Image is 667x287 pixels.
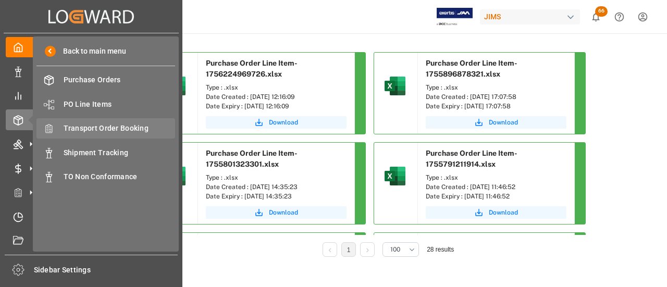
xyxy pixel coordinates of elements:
a: PO Line Items [36,94,175,114]
div: Date Created : [DATE] 17:07:58 [426,92,566,102]
span: Purchase Order Line Item-1755896878321.xlsx [426,59,517,78]
div: Date Created : [DATE] 12:16:09 [206,92,347,102]
button: Download [426,116,566,129]
span: Purchase Order Line Item-1755801323301.xlsx [206,149,298,168]
a: Data Management [6,61,177,81]
button: Download [206,116,347,129]
span: 100 [390,245,400,254]
li: Previous Page [323,242,337,257]
span: Transport Order Booking [64,123,176,134]
span: Sidebar Settings [34,265,178,276]
img: microsoft-excel-2019--v1.png [382,164,407,189]
a: Purchase Orders [36,70,175,90]
div: Type : .xlsx [426,173,566,182]
li: 1 [341,242,356,257]
button: Download [426,206,566,219]
a: Shipment Tracking [36,142,175,163]
a: Timeslot Management V2 [6,206,177,227]
span: Download [269,208,298,217]
div: JIMS [480,9,580,24]
a: My Cockpit [6,37,177,57]
span: Back to main menu [56,46,126,57]
span: Purchase Order Line Item-1756224969726.xlsx [206,59,298,78]
span: TO Non Conformance [64,171,176,182]
div: Date Expiry : [DATE] 14:35:23 [206,192,347,201]
button: JIMS [480,7,584,27]
img: microsoft-excel-2019--v1.png [382,73,407,98]
li: Next Page [360,242,375,257]
button: open menu [382,242,419,257]
div: Type : .xlsx [426,83,566,92]
span: PO Line Items [64,99,176,110]
span: 28 results [427,246,454,253]
span: Download [489,118,518,127]
span: Purchase Orders [64,74,176,85]
span: Shipment Tracking [64,147,176,158]
div: Date Expiry : [DATE] 12:16:09 [206,102,347,111]
div: Type : .xlsx [206,83,347,92]
span: Purchase Order Line Item-1755791211914.xlsx [426,149,517,168]
span: 66 [595,6,608,17]
div: Date Expiry : [DATE] 17:07:58 [426,102,566,111]
button: Help Center [608,5,631,29]
span: Download [489,208,518,217]
button: Download [206,206,347,219]
a: Transport Order Booking [36,118,175,139]
div: Date Created : [DATE] 11:46:52 [426,182,566,192]
a: TO Non Conformance [36,167,175,187]
button: show 66 new notifications [584,5,608,29]
div: Date Created : [DATE] 14:35:23 [206,182,347,192]
a: My Reports [6,85,177,106]
div: Type : .xlsx [206,173,347,182]
div: Date Expiry : [DATE] 11:46:52 [426,192,566,201]
a: 1 [347,246,351,254]
img: Exertis%20JAM%20-%20Email%20Logo.jpg_1722504956.jpg [437,8,473,26]
a: Document Management [6,231,177,251]
span: Download [269,118,298,127]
